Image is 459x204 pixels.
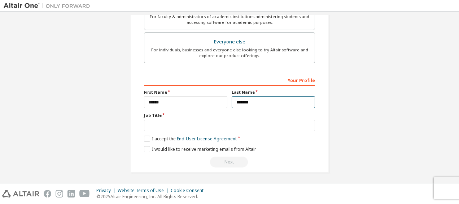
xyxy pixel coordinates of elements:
[4,2,94,9] img: Altair One
[96,194,208,200] p: © 2025 Altair Engineering, Inc. All Rights Reserved.
[232,89,315,95] label: Last Name
[149,47,310,59] div: For individuals, businesses and everyone else looking to try Altair software and explore our prod...
[56,190,63,197] img: instagram.svg
[144,112,315,118] label: Job Title
[171,188,208,194] div: Cookie Consent
[144,146,256,152] label: I would like to receive marketing emails from Altair
[144,74,315,86] div: Your Profile
[149,37,310,47] div: Everyone else
[2,190,39,197] img: altair_logo.svg
[44,190,51,197] img: facebook.svg
[177,136,237,142] a: End-User License Agreement
[149,14,310,25] div: For faculty & administrators of academic institutions administering students and accessing softwa...
[67,190,75,197] img: linkedin.svg
[118,188,171,194] div: Website Terms of Use
[79,190,90,197] img: youtube.svg
[144,157,315,167] div: Read and acccept EULA to continue
[144,136,237,142] label: I accept the
[144,89,227,95] label: First Name
[96,188,118,194] div: Privacy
